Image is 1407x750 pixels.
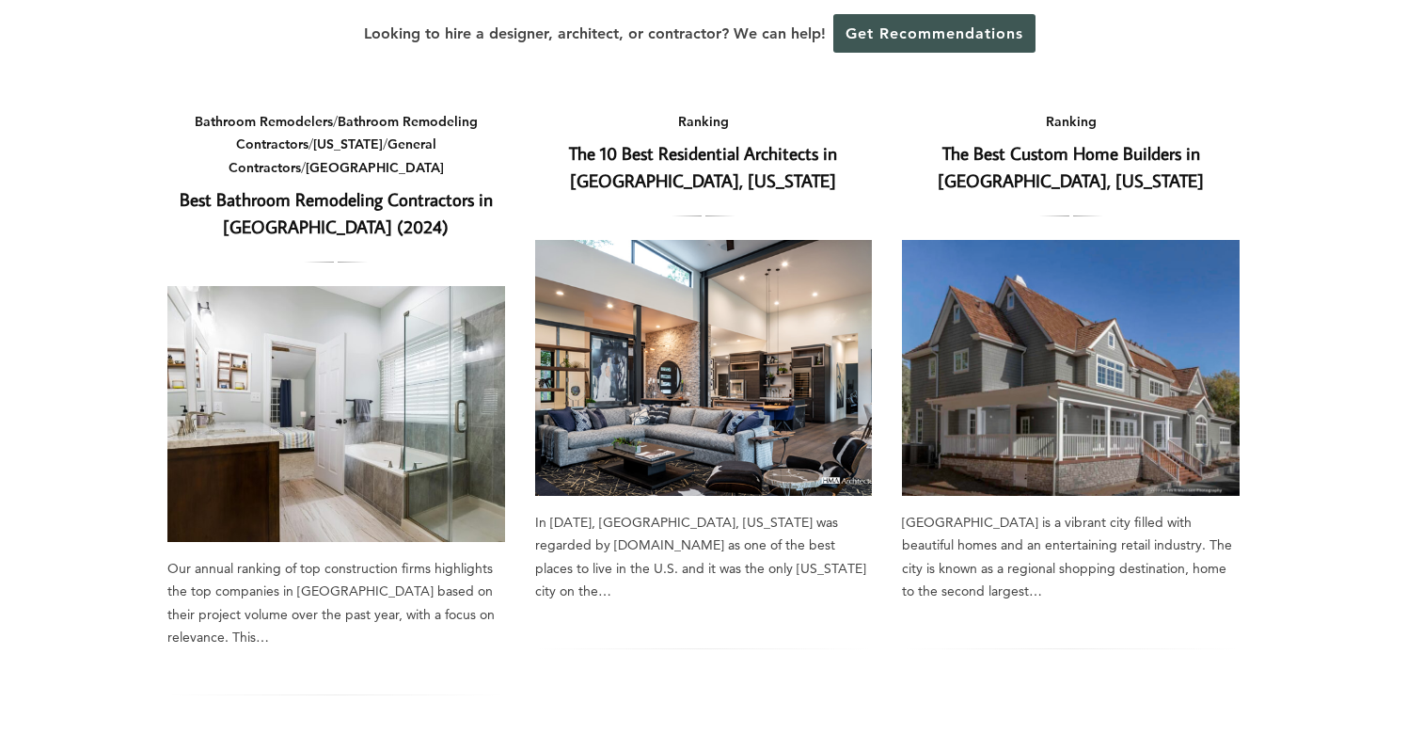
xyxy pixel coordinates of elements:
a: Ranking [678,113,729,130]
a: The Best Custom Home Builders in [GEOGRAPHIC_DATA], [US_STATE] [902,240,1240,496]
a: The 10 Best Residential Architects in [GEOGRAPHIC_DATA], [US_STATE] [535,240,873,496]
a: The Best Custom Home Builders in [GEOGRAPHIC_DATA], [US_STATE] [938,141,1204,192]
a: Get Recommendations [833,14,1035,53]
a: [GEOGRAPHIC_DATA] [306,159,444,176]
a: Bathroom Remodelers [195,113,333,130]
div: [GEOGRAPHIC_DATA] is a vibrant city filled with beautiful homes and an entertaining retail indust... [902,511,1240,603]
a: Bathroom Remodeling Contractors [236,113,478,153]
a: Best Bathroom Remodeling Contractors in [GEOGRAPHIC_DATA] (2024) [167,286,505,542]
div: In [DATE], [GEOGRAPHIC_DATA], [US_STATE] was regarded by [DOMAIN_NAME] as one of the best places ... [535,511,873,603]
a: The 10 Best Residential Architects in [GEOGRAPHIC_DATA], [US_STATE] [569,141,837,192]
div: Our annual ranking of top construction firms highlights the top companies in [GEOGRAPHIC_DATA] ba... [167,557,505,649]
div: / / / / [167,110,505,180]
a: Best Bathroom Remodeling Contractors in [GEOGRAPHIC_DATA] (2024) [180,187,493,238]
a: [US_STATE] [313,136,383,152]
a: General Contractors [229,136,436,176]
iframe: Drift Widget Chat Controller [1046,614,1384,727]
a: Ranking [1046,113,1097,130]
